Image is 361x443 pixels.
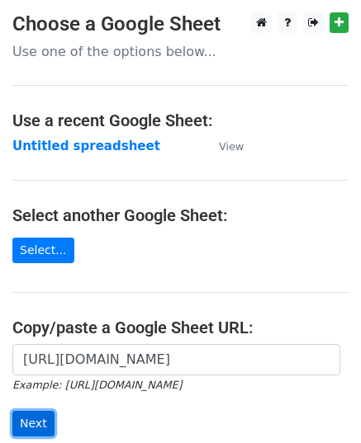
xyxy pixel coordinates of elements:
h3: Choose a Google Sheet [12,12,349,36]
input: Next [12,411,55,436]
iframe: Chat Widget [278,364,361,443]
p: Use one of the options below... [12,43,349,60]
small: View [219,140,244,153]
a: View [202,139,244,153]
small: Example: [URL][DOMAIN_NAME] [12,379,182,391]
input: Paste your Google Sheet URL here [12,344,340,375]
h4: Use a recent Google Sheet: [12,111,349,130]
a: Select... [12,238,74,263]
a: Untitled spreadsheet [12,139,160,153]
h4: Copy/paste a Google Sheet URL: [12,318,349,337]
h4: Select another Google Sheet: [12,205,349,225]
